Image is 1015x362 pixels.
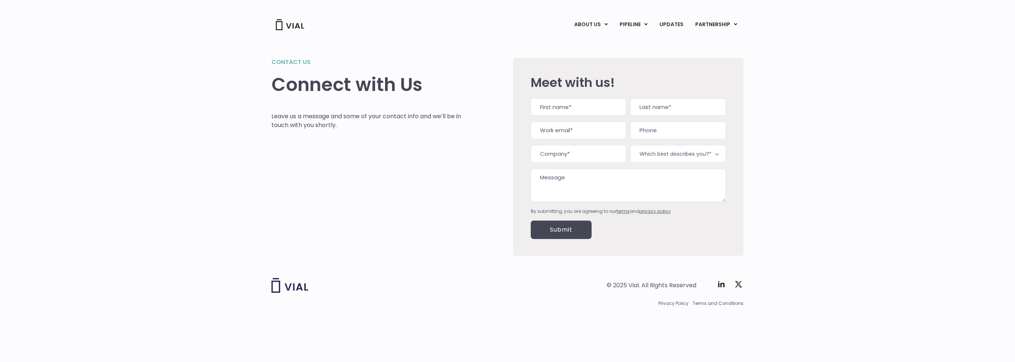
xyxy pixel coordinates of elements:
h1: Connect with Us [271,74,461,95]
a: PIPELINEMenu Toggle [614,18,653,31]
input: Submit [531,221,592,239]
a: ABOUT USMenu Toggle [568,18,613,31]
input: Last name* [630,98,726,116]
a: UPDATES [654,18,689,31]
a: terms [617,208,630,214]
a: PARTNERSHIPMenu Toggle [689,18,743,31]
a: privacy policy [639,208,671,214]
div: By submitting, you are agreeing to our and [531,208,726,215]
p: Leave us a message and some of your contact info and we’ll be in touch with you shortly. [271,112,461,130]
span: Which best describes you?* [630,145,726,162]
h2: Meet with us! [531,75,726,89]
input: First name* [531,98,626,116]
img: Vial logo wih "Vial" spelled out [271,278,308,293]
input: Work email* [531,122,626,139]
div: © 2025 Vial. All Rights Reserved [607,281,696,289]
a: Privacy Policy [658,300,689,307]
a: Terms and Conditions [693,300,744,307]
input: Company* [531,145,626,163]
h2: Contact us [271,58,461,67]
input: Phone [630,122,726,139]
img: Vial Logo [275,19,305,30]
